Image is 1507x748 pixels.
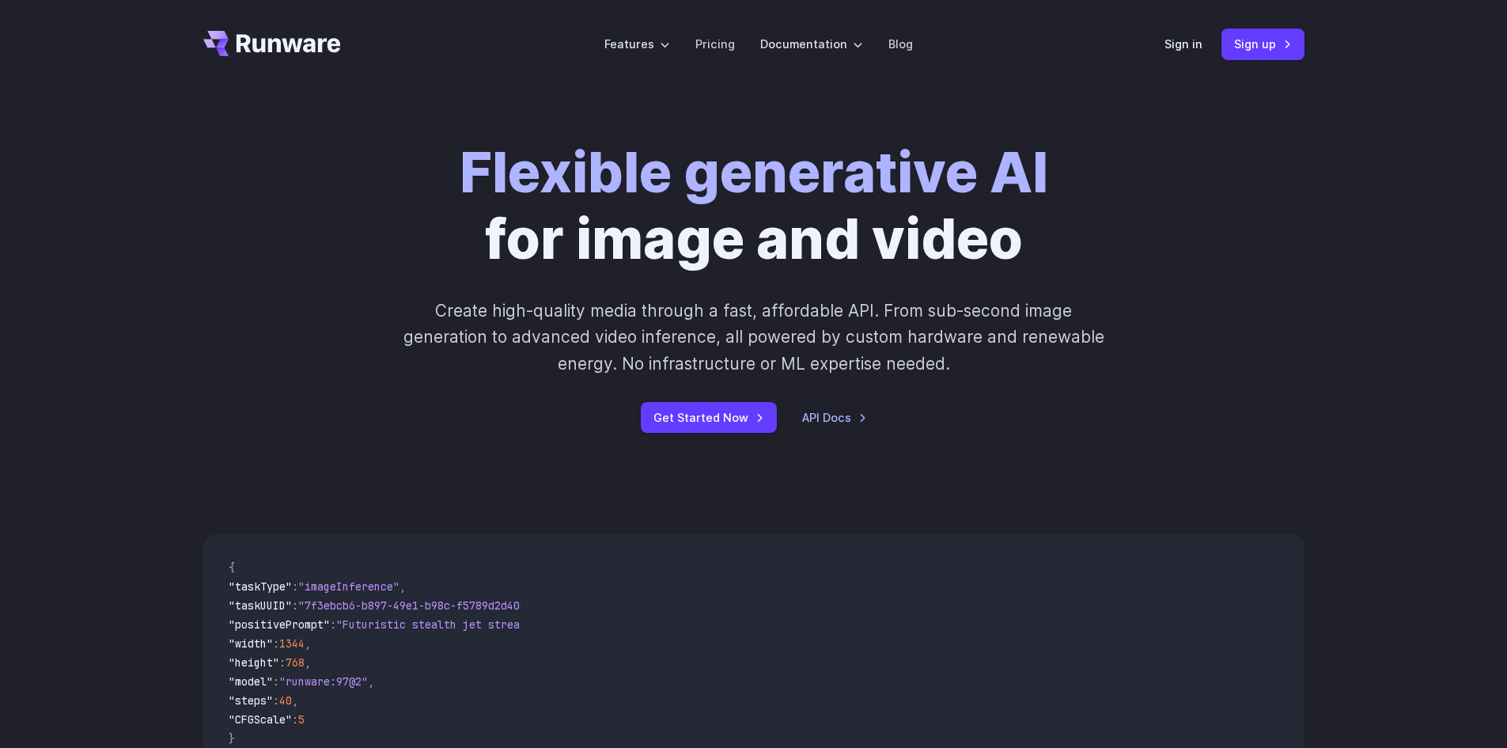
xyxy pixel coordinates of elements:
span: "runware:97@2" [279,674,368,689]
span: 40 [279,693,292,708]
a: Sign in [1164,35,1202,53]
span: : [273,674,279,689]
span: , [399,579,406,594]
span: 1344 [279,636,305,651]
span: "model" [229,674,273,689]
span: , [292,693,298,708]
label: Features [604,35,670,53]
span: , [305,636,311,651]
span: "height" [229,655,279,670]
span: } [229,731,235,746]
span: : [273,693,279,708]
a: API Docs [802,408,867,427]
a: Get Started Now [641,402,777,433]
span: : [330,617,336,632]
span: "positivePrompt" [229,617,330,632]
span: , [305,655,311,670]
span: "imageInference" [298,579,399,594]
span: { [229,560,235,575]
span: : [279,655,286,670]
h1: for image and video [460,139,1048,272]
p: Create high-quality media through a fast, affordable API. From sub-second image generation to adv... [401,298,1106,377]
span: "width" [229,636,273,651]
a: Go to / [203,31,341,56]
span: "taskUUID" [229,598,292,613]
a: Pricing [695,35,735,53]
span: : [292,712,298,727]
span: : [292,579,298,594]
span: , [368,674,374,689]
span: 768 [286,655,305,670]
a: Sign up [1221,28,1304,59]
a: Blog [888,35,913,53]
span: : [273,636,279,651]
span: "Futuristic stealth jet streaking through a neon-lit cityscape with glowing purple exhaust" [336,617,912,632]
strong: Flexible generative AI [460,139,1048,206]
span: : [292,598,298,613]
span: "steps" [229,693,273,708]
label: Documentation [760,35,863,53]
span: "taskType" [229,579,292,594]
span: 5 [298,712,305,727]
span: "7f3ebcb6-b897-49e1-b98c-f5789d2d40d7" [298,598,539,613]
span: "CFGScale" [229,712,292,727]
